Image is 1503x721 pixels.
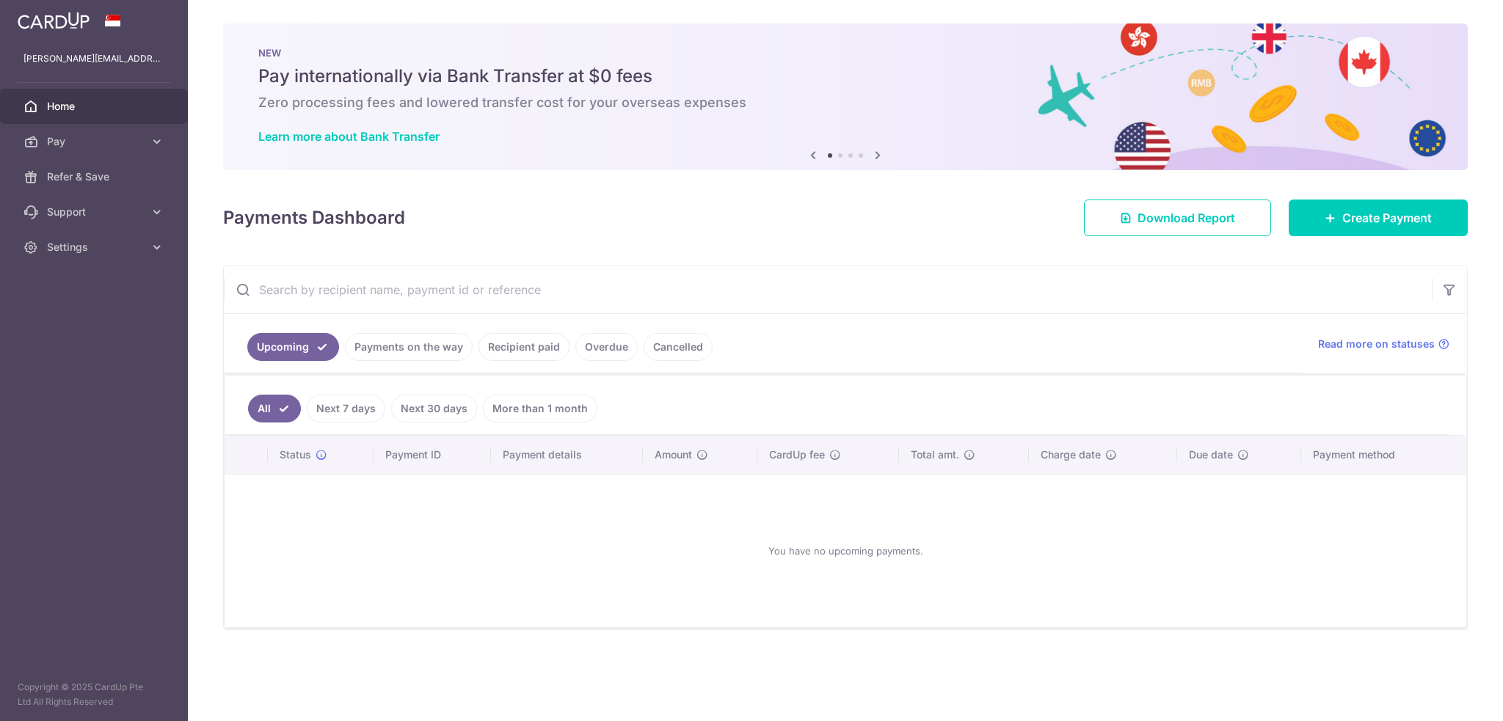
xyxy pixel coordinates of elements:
th: Payment ID [374,436,491,474]
h4: Payments Dashboard [223,205,405,231]
span: Read more on statuses [1318,337,1435,351]
h5: Pay internationally via Bank Transfer at $0 fees [258,65,1433,88]
a: Upcoming [247,333,339,361]
h6: Zero processing fees and lowered transfer cost for your overseas expenses [258,94,1433,111]
img: Bank transfer banner [223,23,1468,170]
span: Charge date [1041,447,1101,462]
input: Search by recipient name, payment id or reference [224,266,1432,313]
span: Refer & Save [47,169,144,184]
span: Amount [655,447,692,462]
span: Create Payment [1342,209,1432,227]
a: Payments on the way [345,333,473,361]
span: Support [47,205,144,219]
span: Home [47,99,144,114]
span: Status [280,447,311,462]
a: Create Payment [1289,200,1468,236]
th: Payment details [491,436,643,474]
p: NEW [258,47,1433,59]
a: Recipient paid [478,333,569,361]
p: [PERSON_NAME][EMAIL_ADDRESS][DOMAIN_NAME] [23,51,164,66]
a: Read more on statuses [1318,337,1449,351]
a: Cancelled [644,333,713,361]
a: Overdue [575,333,638,361]
a: More than 1 month [483,395,597,422]
a: Next 7 days [307,395,385,422]
div: You have no upcoming payments. [242,486,1449,615]
span: Settings [47,240,144,255]
span: Total amt. [911,447,959,462]
span: Download Report [1138,209,1235,227]
a: All [248,395,301,422]
a: Download Report [1084,200,1271,236]
a: Next 30 days [391,395,477,422]
a: Learn more about Bank Transfer [258,129,440,144]
span: Due date [1189,447,1233,462]
span: Pay [47,134,144,149]
span: CardUp fee [769,447,825,462]
th: Payment method [1301,436,1466,474]
img: CardUp [18,12,90,29]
